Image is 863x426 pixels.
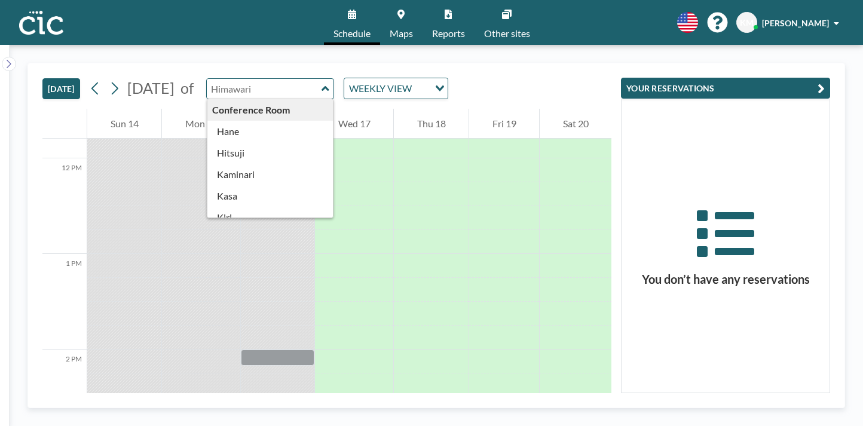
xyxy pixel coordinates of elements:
[415,81,428,96] input: Search for option
[42,78,80,99] button: [DATE]
[344,78,448,99] div: Search for option
[19,11,63,35] img: organization-logo
[87,109,161,139] div: Sun 14
[622,272,830,287] h3: You don’t have any reservations
[207,99,333,121] div: Conference Room
[207,79,322,99] input: Himawari
[207,121,333,142] div: Hane
[127,79,175,97] span: [DATE]
[333,29,371,38] span: Schedule
[207,164,333,185] div: Kaminari
[207,207,333,228] div: Kiri
[762,18,829,28] span: [PERSON_NAME]
[432,29,465,38] span: Reports
[390,29,413,38] span: Maps
[540,109,611,139] div: Sat 20
[42,158,87,254] div: 12 PM
[740,17,754,28] span: KM
[621,78,830,99] button: YOUR RESERVATIONS
[394,109,469,139] div: Thu 18
[469,109,539,139] div: Fri 19
[42,254,87,350] div: 1 PM
[207,142,333,164] div: Hitsuji
[162,109,240,139] div: Mon 15
[180,79,194,97] span: of
[207,185,333,207] div: Kasa
[347,81,414,96] span: WEEKLY VIEW
[315,109,393,139] div: Wed 17
[484,29,530,38] span: Other sites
